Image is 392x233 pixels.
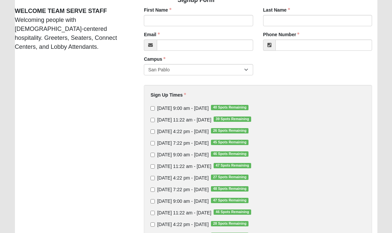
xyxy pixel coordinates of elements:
span: 47 Spots Remaining [214,163,251,169]
input: [DATE] 9:00 am - [DATE]46 Spots Remaining [150,153,155,157]
span: 46 Spots Remaining [214,210,251,215]
span: 40 Spots Remaining [211,105,248,111]
label: Last Name [263,7,290,14]
input: [DATE] 4:22 pm - [DATE]26 Spots Remaining [150,130,155,134]
input: [DATE] 9:00 am - [DATE]40 Spots Remaining [150,107,155,111]
span: [DATE] 11:22 am - [DATE] [157,117,211,123]
input: [DATE] 11:22 am - [DATE]46 Spots Remaining [150,211,155,215]
label: First Name [144,7,171,14]
span: [DATE] 9:00 am - [DATE] [157,152,209,158]
label: Campus [144,56,165,63]
span: [DATE] 9:00 am - [DATE] [157,106,209,111]
input: [DATE] 4:22 pm - [DATE]28 Spots Remaining [150,223,155,227]
label: Email [144,32,159,38]
span: 46 Spots Remaining [211,152,248,157]
input: [DATE] 7:22 pm - [DATE]45 Spots Remaining [150,141,155,146]
input: [DATE] 11:22 am - [DATE]39 Spots Remaining [150,118,155,122]
input: [DATE] 7:22 pm - [DATE]48 Spots Remaining [150,188,155,192]
strong: WELCOME TEAM SERVE STAFF [15,8,107,15]
span: 28 Spots Remaining [211,221,248,227]
span: [DATE] 4:22 pm - [DATE] [157,129,209,134]
div: Welcoming people with [DEMOGRAPHIC_DATA]-centered hospitality. Greeters, Seaters, Connect Centers... [10,7,134,52]
span: 48 Spots Remaining [211,187,248,192]
input: [DATE] 11:22 am - [DATE]47 Spots Remaining [150,165,155,169]
span: [DATE] 7:22 pm - [DATE] [157,141,209,146]
label: Sign Up Times [150,92,186,99]
span: [DATE] 11:22 am - [DATE] [157,210,211,216]
span: [DATE] 11:22 am - [DATE] [157,164,211,169]
span: [DATE] 9:00 am - [DATE] [157,199,209,204]
span: [DATE] 7:22 pm - [DATE] [157,187,209,193]
input: [DATE] 9:00 am - [DATE]47 Spots Remaining [150,199,155,204]
span: [DATE] 4:22 pm - [DATE] [157,222,209,227]
span: 47 Spots Remaining [211,198,248,203]
span: 39 Spots Remaining [214,117,251,122]
label: Phone Number [263,32,300,38]
span: 26 Spots Remaining [211,128,248,134]
span: 27 Spots Remaining [211,175,248,180]
span: [DATE] 4:22 pm - [DATE] [157,176,209,181]
input: [DATE] 4:22 pm - [DATE]27 Spots Remaining [150,176,155,181]
span: 45 Spots Remaining [211,140,248,145]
